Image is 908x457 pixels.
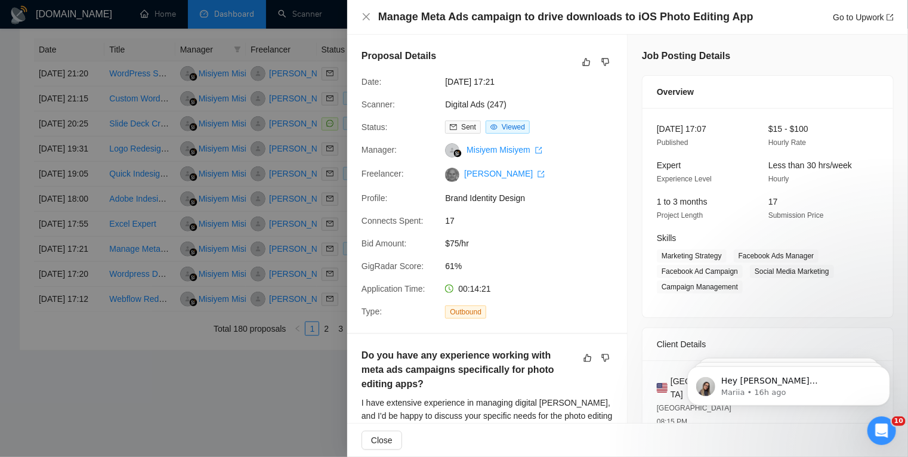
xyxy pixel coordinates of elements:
[362,239,407,248] span: Bid Amount:
[502,123,525,131] span: Viewed
[580,351,595,365] button: like
[583,353,592,363] span: like
[445,192,624,205] span: Brand Identity Design
[362,396,613,436] div: I have extensive experience in managing digital [PERSON_NAME], and I'd be happy to discuss your s...
[657,328,879,360] div: Client Details
[833,13,894,22] a: Go to Upworkexport
[362,261,424,271] span: GigRadar Score:
[657,160,681,170] span: Expert
[362,348,575,391] h5: Do you have any experience working with meta ads campaigns specifically for photo editing apps?
[362,12,371,21] span: close
[453,149,462,158] img: gigradar-bm.png
[768,124,808,134] span: $15 - $100
[445,100,506,109] a: Digital Ads (247)
[362,100,395,109] span: Scanner:
[657,233,677,243] span: Skills
[461,123,476,131] span: Sent
[362,284,425,294] span: Application Time:
[445,305,486,319] span: Outbound
[657,175,712,183] span: Experience Level
[445,285,453,293] span: clock-circle
[768,160,852,170] span: Less than 30 hrs/week
[734,249,819,263] span: Facebook Ads Manager
[657,249,727,263] span: Marketing Strategy
[657,197,708,206] span: 1 to 3 months
[362,169,404,178] span: Freelancer:
[598,55,613,69] button: dislike
[371,434,393,447] span: Close
[768,175,789,183] span: Hourly
[657,265,743,278] span: Facebook Ad Campaign
[657,124,706,134] span: [DATE] 17:07
[362,145,397,155] span: Manager:
[887,14,894,21] span: export
[362,193,388,203] span: Profile:
[598,351,613,365] button: dislike
[657,138,688,147] span: Published
[362,122,388,132] span: Status:
[892,416,906,426] span: 10
[445,237,624,250] span: $75/hr
[378,10,753,24] h4: Manage Meta Ads campaign to drive downloads to iOS Photo Editing App
[768,211,824,220] span: Submission Price
[867,416,896,445] iframe: Intercom live chat
[490,123,498,131] span: eye
[768,197,778,206] span: 17
[657,211,703,220] span: Project Length
[657,404,731,426] span: [GEOGRAPHIC_DATA] 08:15 PM
[467,145,542,155] a: Misiyem Misiyem export
[657,381,668,394] img: 🇺🇸
[362,431,402,450] button: Close
[579,55,594,69] button: like
[601,353,610,363] span: dislike
[362,49,436,63] h5: Proposal Details
[538,171,545,178] span: export
[458,284,491,294] span: 00:14:21
[362,216,424,226] span: Connects Spent:
[445,168,459,182] img: c1KMYbSUufEWBls0-Guyemiimam7xLkkpV9MGfcmiomLFdC9vGXT7BBDYSdkZD-0uq
[535,147,542,154] span: export
[657,85,694,98] span: Overview
[768,138,806,147] span: Hourly Rate
[445,75,624,88] span: [DATE] 17:21
[362,77,381,87] span: Date:
[582,57,591,67] span: like
[642,49,730,63] h5: Job Posting Details
[657,280,743,294] span: Campaign Management
[445,214,624,227] span: 17
[669,341,908,425] iframe: Intercom notifications message
[362,307,382,316] span: Type:
[750,265,834,278] span: Social Media Marketing
[464,169,545,178] a: [PERSON_NAME] export
[362,12,371,22] button: Close
[445,260,624,273] span: 61%
[601,57,610,67] span: dislike
[450,123,457,131] span: mail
